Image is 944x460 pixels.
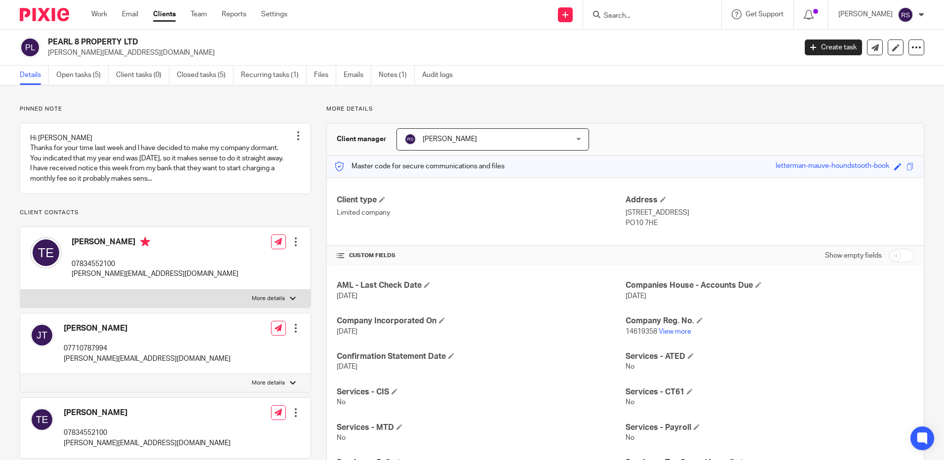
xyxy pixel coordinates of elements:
a: Notes (1) [379,66,415,85]
a: Reports [222,9,246,19]
a: Details [20,66,49,85]
span: No [626,434,634,441]
a: Settings [261,9,287,19]
h4: Services - Payroll [626,422,914,433]
a: Team [191,9,207,19]
span: Get Support [746,11,784,18]
p: [STREET_ADDRESS] [626,208,914,218]
a: View more [659,328,691,335]
a: Open tasks (5) [56,66,109,85]
p: PO10 7HE [626,218,914,228]
p: More details [252,295,285,303]
span: No [337,399,346,406]
div: letterman-mauve-houndstooth-book [776,161,889,172]
a: Email [122,9,138,19]
span: [DATE] [337,328,357,335]
span: No [337,434,346,441]
img: svg%3E [404,133,416,145]
label: Show empty fields [825,251,882,261]
p: More details [326,105,924,113]
h4: Companies House - Accounts Due [626,280,914,291]
h4: [PERSON_NAME] [72,237,238,249]
h4: Services - ATED [626,351,914,362]
h4: Address [626,195,914,205]
span: No [626,399,634,406]
a: Closed tasks (5) [177,66,234,85]
h4: Services - MTD [337,422,625,433]
p: 07710787994 [64,344,231,353]
a: Audit logs [422,66,460,85]
span: No [626,363,634,370]
h2: PEARL 8 PROPERTY LTD [48,37,641,47]
i: Primary [140,237,150,247]
p: Master code for secure communications and files [334,161,505,171]
p: 07834552100 [72,259,238,269]
h4: Company Incorporated On [337,316,625,326]
a: Client tasks (0) [116,66,169,85]
img: Pixie [20,8,69,21]
a: Files [314,66,336,85]
p: Pinned note [20,105,311,113]
p: Limited company [337,208,625,218]
img: svg%3E [20,37,40,58]
img: svg%3E [30,323,54,347]
h4: Services - CT61 [626,387,914,397]
h4: Company Reg. No. [626,316,914,326]
a: Create task [805,39,862,55]
p: Client contacts [20,209,311,217]
a: Recurring tasks (1) [241,66,307,85]
img: svg%3E [30,408,54,431]
h4: [PERSON_NAME] [64,408,231,418]
a: Work [91,9,107,19]
span: 14619358 [626,328,657,335]
p: [PERSON_NAME][EMAIL_ADDRESS][DOMAIN_NAME] [48,48,790,58]
span: [DATE] [337,293,357,300]
img: svg%3E [898,7,913,23]
img: svg%3E [30,237,62,268]
p: More details [252,379,285,387]
h4: Client type [337,195,625,205]
p: [PERSON_NAME][EMAIL_ADDRESS][DOMAIN_NAME] [64,354,231,364]
p: 07834552100 [64,428,231,438]
h4: CUSTOM FIELDS [337,252,625,260]
h4: Services - CIS [337,387,625,397]
span: [DATE] [337,363,357,370]
a: Clients [153,9,176,19]
p: [PERSON_NAME][EMAIL_ADDRESS][DOMAIN_NAME] [72,269,238,279]
input: Search [603,12,692,21]
span: [PERSON_NAME] [423,136,477,143]
h3: Client manager [337,134,387,144]
h4: [PERSON_NAME] [64,323,231,334]
h4: AML - Last Check Date [337,280,625,291]
span: [DATE] [626,293,646,300]
p: [PERSON_NAME][EMAIL_ADDRESS][DOMAIN_NAME] [64,438,231,448]
a: Emails [344,66,371,85]
p: [PERSON_NAME] [838,9,893,19]
h4: Confirmation Statement Date [337,351,625,362]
